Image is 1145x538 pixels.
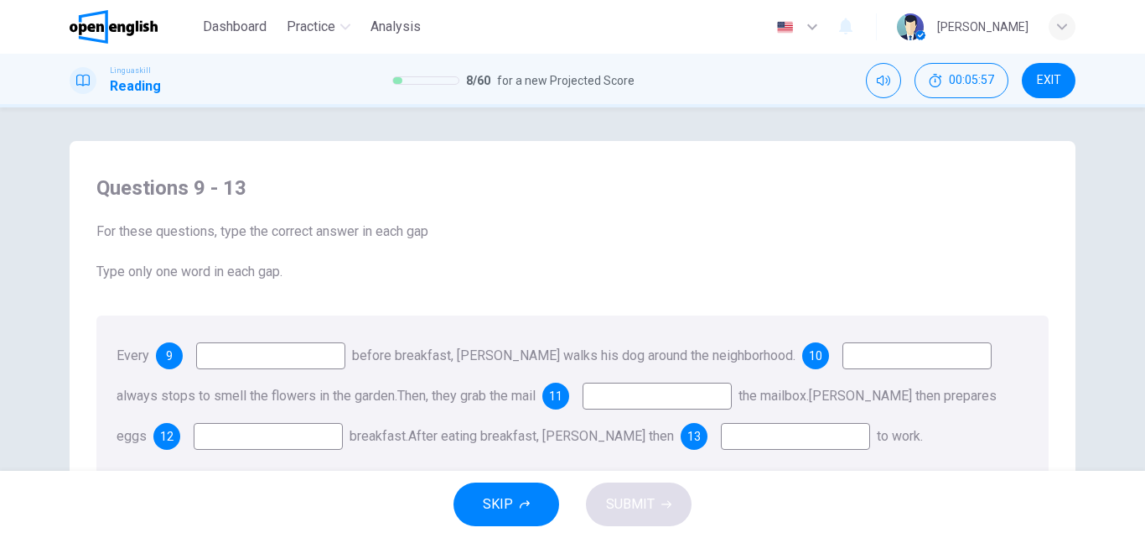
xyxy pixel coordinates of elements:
[809,350,822,362] span: 10
[166,350,173,362] span: 9
[453,483,559,526] button: SKIP
[866,63,901,98] div: Mute
[897,13,924,40] img: Profile picture
[70,10,158,44] img: OpenEnglish logo
[110,65,151,76] span: Linguaskill
[203,17,267,37] span: Dashboard
[914,63,1008,98] button: 00:05:57
[877,428,923,444] span: to work.
[364,12,427,42] button: Analysis
[117,388,397,404] span: always stops to smell the flowers in the garden.
[287,17,335,37] span: Practice
[914,63,1008,98] div: Hide
[1022,63,1075,98] button: EXIT
[397,388,536,404] span: Then, they grab the mail
[352,347,795,363] span: before breakfast, [PERSON_NAME] walks his dog around the neighborhood.
[196,12,273,42] button: Dashboard
[408,428,674,444] span: After eating breakfast, [PERSON_NAME] then
[738,388,809,404] span: the mailbox.
[949,74,994,87] span: 00:05:57
[96,262,1049,282] span: Type only one word in each gap.
[160,431,174,442] span: 12
[937,17,1028,37] div: [PERSON_NAME]
[350,428,408,444] span: breakfast.
[96,222,1049,242] span: For these questions, type the correct answer in each gap
[96,175,1049,201] h4: Questions 9 - 13
[775,21,795,34] img: en
[110,76,161,97] h1: Reading
[1037,74,1061,87] span: EXIT
[549,390,562,402] span: 11
[687,431,701,442] span: 13
[483,493,513,516] span: SKIP
[466,71,490,91] span: 8 / 60
[370,17,421,37] span: Analysis
[70,10,196,44] a: OpenEnglish logo
[497,71,635,91] span: for a new Projected Score
[280,12,357,42] button: Practice
[117,347,149,363] span: Every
